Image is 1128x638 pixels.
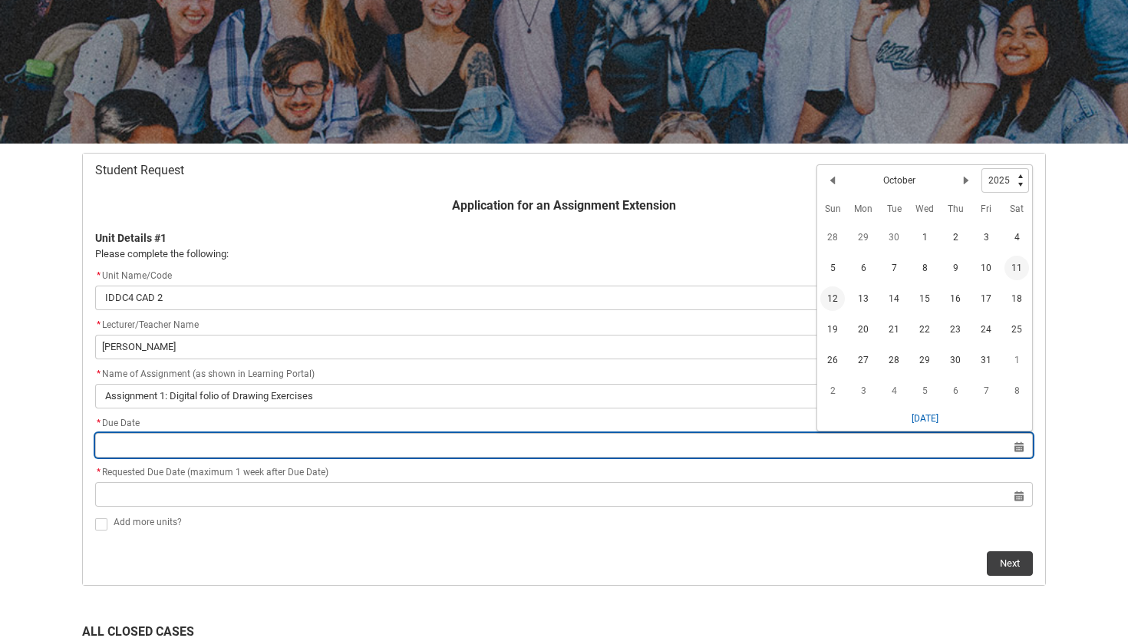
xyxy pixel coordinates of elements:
span: 5 [820,256,845,280]
span: 1 [1004,348,1029,372]
td: 2025-10-06 [848,253,879,283]
td: 2025-09-29 [848,222,879,253]
span: 29 [912,348,937,372]
td: 2025-09-28 [817,222,848,253]
td: 2025-10-04 [1001,222,1032,253]
span: Unit Name/Code [95,270,172,281]
td: 2025-10-08 [909,253,940,283]
td: 2025-10-21 [879,314,909,345]
abbr: required [97,418,101,428]
span: 28 [882,348,906,372]
td: 2025-11-01 [1001,345,1032,375]
span: 29 [851,225,876,250]
td: 2025-10-23 [940,314,971,345]
span: 13 [851,286,876,311]
td: 2025-10-25 [1001,314,1032,345]
span: 3 [974,225,998,250]
td: 2025-10-20 [848,314,879,345]
span: 19 [820,317,845,342]
button: Next [987,551,1033,576]
button: Next Month [954,168,978,193]
span: 7 [974,379,998,403]
button: Previous Month [820,168,845,193]
span: 16 [943,286,968,311]
abbr: Sunday [825,203,841,214]
abbr: required [97,319,101,330]
td: 2025-11-04 [879,375,909,406]
td: 2025-11-06 [940,375,971,406]
td: 2025-10-15 [909,283,940,314]
span: Add more units? [114,517,182,527]
span: 2 [820,379,845,403]
span: 14 [882,286,906,311]
button: [DATE] [911,406,939,431]
td: 2025-09-30 [879,222,909,253]
span: 24 [974,317,998,342]
span: 8 [912,256,937,280]
span: Name of Assignment (as shown in Learning Portal) [95,369,315,379]
span: 21 [882,317,906,342]
b: Application for an Assignment Extension [452,198,676,213]
abbr: Monday [854,203,872,214]
td: 2025-10-28 [879,345,909,375]
td: 2025-11-03 [848,375,879,406]
td: 2025-10-13 [848,283,879,314]
span: 28 [820,225,845,250]
td: 2025-10-27 [848,345,879,375]
abbr: Thursday [948,203,964,214]
span: 30 [943,348,968,372]
span: 18 [1004,286,1029,311]
abbr: Saturday [1010,203,1024,214]
span: 26 [820,348,845,372]
td: 2025-10-18 [1001,283,1032,314]
span: 27 [851,348,876,372]
span: 1 [912,225,937,250]
td: 2025-10-11 [1001,253,1032,283]
abbr: Tuesday [887,203,902,214]
span: 23 [943,317,968,342]
h2: October [883,174,915,187]
span: 7 [882,256,906,280]
td: 2025-10-05 [817,253,848,283]
td: 2025-10-17 [971,283,1001,314]
span: 4 [1004,225,1029,250]
td: 2025-10-26 [817,345,848,375]
span: 10 [974,256,998,280]
span: 15 [912,286,937,311]
span: 2 [943,225,968,250]
span: 5 [912,379,937,403]
span: 8 [1004,379,1029,403]
td: 2025-10-19 [817,314,848,345]
span: 4 [882,379,906,403]
span: Student Request [95,163,184,178]
span: 6 [943,379,968,403]
span: 12 [820,286,845,311]
abbr: required [97,270,101,281]
td: 2025-10-07 [879,253,909,283]
td: 2025-10-29 [909,345,940,375]
abbr: Wednesday [915,203,934,214]
b: Unit Details #1 [95,232,167,244]
article: Redu_Student_Request flow [82,153,1046,586]
td: 2025-10-10 [971,253,1001,283]
span: 25 [1004,317,1029,342]
span: 30 [882,225,906,250]
span: 22 [912,317,937,342]
td: 2025-10-14 [879,283,909,314]
td: 2025-10-16 [940,283,971,314]
span: 6 [851,256,876,280]
td: 2025-10-31 [971,345,1001,375]
abbr: required [97,369,101,379]
td: 2025-11-07 [971,375,1001,406]
p: Please complete the following: [95,246,1033,262]
span: Requested Due Date (maximum 1 week after Due Date) [95,467,328,478]
span: 9 [943,256,968,280]
span: 20 [851,317,876,342]
td: 2025-11-05 [909,375,940,406]
td: 2025-11-02 [817,375,848,406]
td: 2025-10-30 [940,345,971,375]
span: 17 [974,286,998,311]
abbr: Friday [981,203,991,214]
td: 2025-10-12 [817,283,848,314]
td: 2025-10-02 [940,222,971,253]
